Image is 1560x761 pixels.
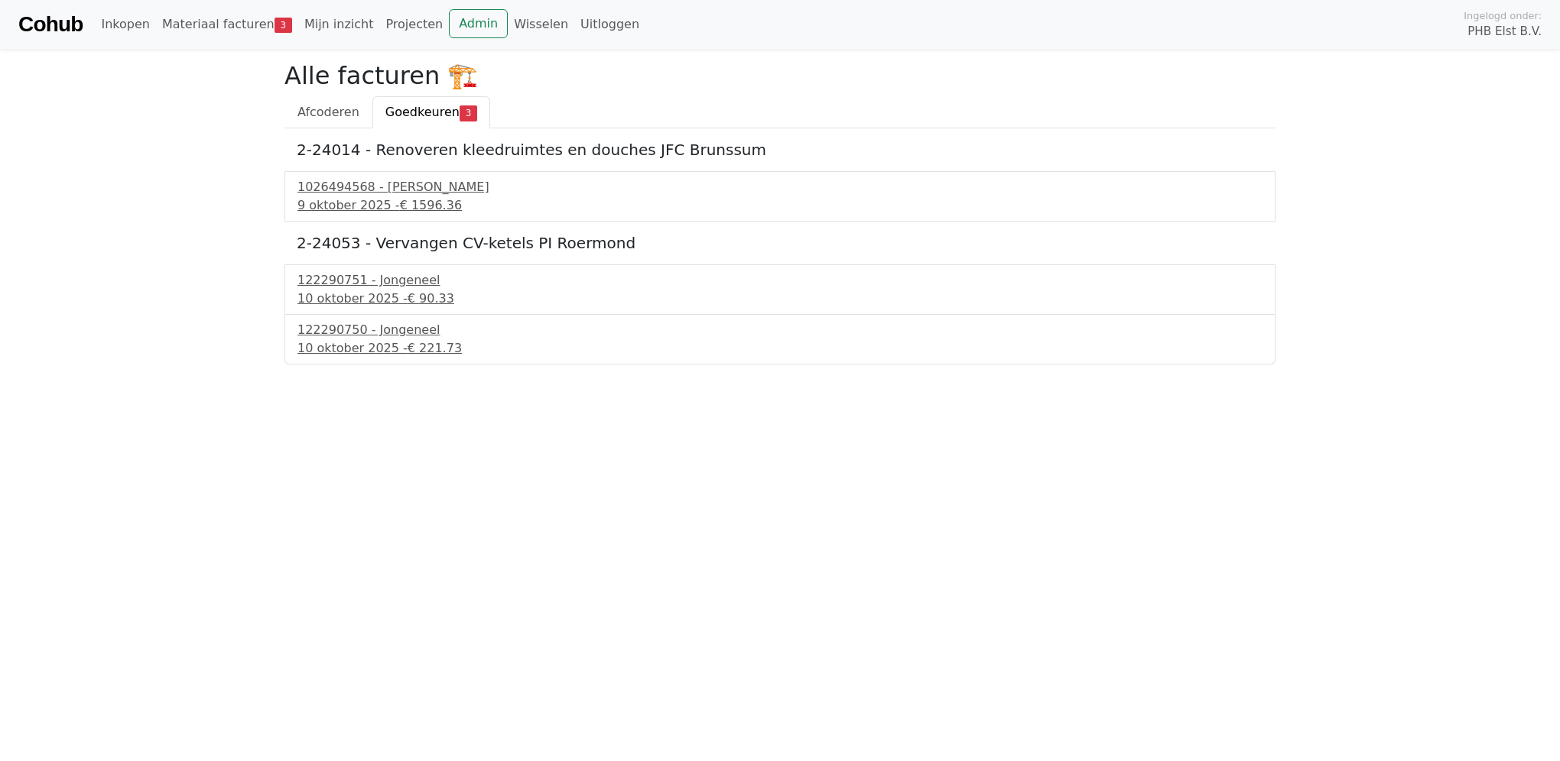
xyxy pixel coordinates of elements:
a: Mijn inzicht [298,9,380,40]
a: Uitloggen [574,9,645,40]
div: 122290751 - Jongeneel [297,271,1263,290]
a: Inkopen [95,9,155,40]
span: 3 [460,105,477,121]
div: 9 oktober 2025 - [297,196,1263,215]
a: 122290750 - Jongeneel10 oktober 2025 -€ 221.73 [297,321,1263,358]
a: Afcoderen [284,96,372,128]
span: Goedkeuren [385,105,460,119]
a: 122290751 - Jongeneel10 oktober 2025 -€ 90.33 [297,271,1263,308]
a: Cohub [18,6,83,43]
span: Afcoderen [297,105,359,119]
div: 10 oktober 2025 - [297,339,1263,358]
a: Admin [449,9,508,38]
span: 3 [275,18,292,33]
div: 122290750 - Jongeneel [297,321,1263,339]
span: PHB Elst B.V. [1467,23,1542,40]
a: Materiaal facturen3 [156,9,298,40]
h5: 2-24053 - Vervangen CV-ketels PI Roermond [297,234,1263,252]
span: Ingelogd onder: [1464,8,1542,23]
span: € 1596.36 [400,198,462,212]
a: Wisselen [508,9,574,40]
a: Goedkeuren3 [372,96,490,128]
div: 10 oktober 2025 - [297,290,1263,308]
span: € 90.33 [408,291,454,306]
a: Projecten [379,9,449,40]
h5: 2-24014 - Renoveren kleedruimtes en douches JFC Brunssum [297,141,1263,159]
a: 1026494568 - [PERSON_NAME]9 oktober 2025 -€ 1596.36 [297,178,1263,215]
h2: Alle facturen 🏗️ [284,61,1276,90]
div: 1026494568 - [PERSON_NAME] [297,178,1263,196]
span: € 221.73 [408,341,462,355]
